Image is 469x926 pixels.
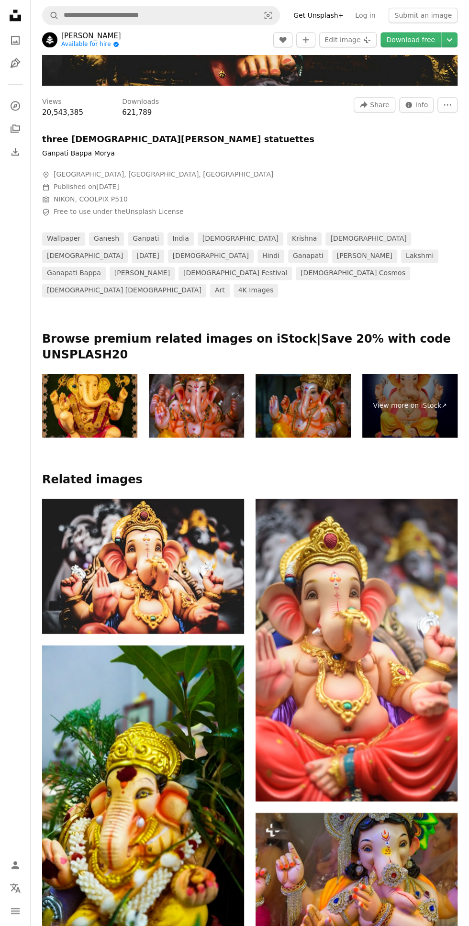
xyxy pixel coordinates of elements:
a: ganapati bappa [42,267,106,280]
a: Ganesha Hindu Deity figurine [42,561,244,570]
a: Available for hire [61,41,121,48]
a: art [210,284,230,297]
span: [GEOGRAPHIC_DATA], [GEOGRAPHIC_DATA], [GEOGRAPHIC_DATA] [54,170,273,179]
a: [DEMOGRAPHIC_DATA] [198,232,283,245]
button: Like [273,32,292,47]
img: Guruji Talim Ganpati, Laxmi Road, Pune, Maharashtra, India. 3rd Manache Ganapati or pre-eminent G... [42,374,137,437]
a: ganapati [288,249,328,263]
button: Submit an image [389,8,458,23]
button: Stats about this image [399,97,434,112]
form: Find visuals sitewide [42,6,280,25]
a: [PERSON_NAME] [332,249,397,263]
button: Add to Collection [296,32,315,47]
button: Share this image [354,97,395,112]
time: September 4, 2019 at 3:36:39 PM GMT+5:30 [96,183,119,190]
a: View more on iStock↗ [362,374,458,437]
a: [DEMOGRAPHIC_DATA] festival [179,267,292,280]
a: [PERSON_NAME] [61,31,121,41]
button: Language [6,878,25,897]
h4: Related images [42,472,458,487]
span: 20,543,385 [42,108,83,117]
img: Lord Ganesha [149,374,244,437]
a: Home — Unsplash [6,6,25,27]
a: [DATE] [132,249,164,263]
a: person holding baby in pink dress figurine [256,645,458,654]
a: ganpati [128,232,164,245]
button: Edit image [319,32,377,47]
a: ganesh [89,232,124,245]
a: [PERSON_NAME] [110,267,175,280]
a: Explore [6,96,25,115]
img: Go to Mohnish Landge's profile [42,32,57,47]
span: Share [370,98,389,112]
a: [DEMOGRAPHIC_DATA] [DEMOGRAPHIC_DATA] [42,284,206,297]
a: [DEMOGRAPHIC_DATA] [325,232,411,245]
a: Photos [6,31,25,50]
a: Lord Ganesha figurine [42,820,244,829]
a: Log in / Sign up [6,855,25,874]
a: Illustrations [6,54,25,73]
a: [DEMOGRAPHIC_DATA] [42,249,128,263]
a: Download History [6,142,25,161]
a: A close up of a statue of an elephant [256,875,458,884]
span: Free to use under the [54,207,184,217]
button: Search Unsplash [43,6,59,24]
a: Collections [6,119,25,138]
a: Log in [349,8,381,23]
img: Ganesha Hindu Deity figurine [42,499,244,634]
span: 621,789 [122,108,152,117]
button: Visual search [257,6,279,24]
a: 4K images [234,284,279,297]
a: wallpaper [42,232,85,245]
button: Menu [6,901,25,920]
a: [DEMOGRAPHIC_DATA] cosmos [296,267,410,280]
a: india [167,232,193,245]
a: Download free [380,32,441,47]
span: Info [415,98,428,112]
h1: three [DEMOGRAPHIC_DATA][PERSON_NAME] statuettes [42,134,329,145]
a: Get Unsplash+ [288,8,349,23]
button: NIKON, COOLPIX P510 [54,195,128,204]
a: lakshmi [401,249,438,263]
button: Choose download size [441,32,458,47]
span: Published on [54,183,119,190]
a: krishna [287,232,322,245]
a: hindi [257,249,284,263]
button: More Actions [437,97,458,112]
img: Lord Ganesha [256,374,351,437]
a: [DEMOGRAPHIC_DATA] [168,249,254,263]
h3: Views [42,97,62,107]
a: Unsplash License [125,208,183,215]
p: Ganpati Bappa Morya [42,149,115,158]
p: Browse premium related images on iStock | Save 20% with code UNSPLASH20 [42,332,458,362]
h3: Downloads [122,97,159,107]
img: person holding baby in pink dress figurine [256,499,458,801]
